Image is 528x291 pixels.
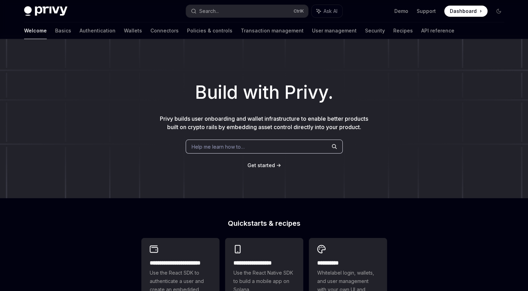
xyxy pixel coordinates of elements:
a: Connectors [150,22,179,39]
a: Support [417,8,436,15]
h2: Quickstarts & recipes [141,220,387,227]
button: Toggle dark mode [493,6,504,17]
button: Search...CtrlK [186,5,308,17]
a: Policies & controls [187,22,232,39]
a: Demo [394,8,408,15]
a: Authentication [80,22,116,39]
a: User management [312,22,357,39]
div: Search... [199,7,219,15]
span: Help me learn how to… [192,143,245,150]
span: Ask AI [324,8,337,15]
a: Welcome [24,22,47,39]
a: Dashboard [444,6,488,17]
span: Dashboard [450,8,477,15]
span: Privy builds user onboarding and wallet infrastructure to enable better products built on crypto ... [160,115,368,130]
h1: Build with Privy. [11,79,517,106]
a: Wallets [124,22,142,39]
a: Recipes [393,22,413,39]
span: Ctrl K [293,8,304,14]
button: Ask AI [312,5,342,17]
a: Basics [55,22,71,39]
span: Get started [247,162,275,168]
a: API reference [421,22,454,39]
a: Transaction management [241,22,304,39]
a: Security [365,22,385,39]
img: dark logo [24,6,67,16]
a: Get started [247,162,275,169]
